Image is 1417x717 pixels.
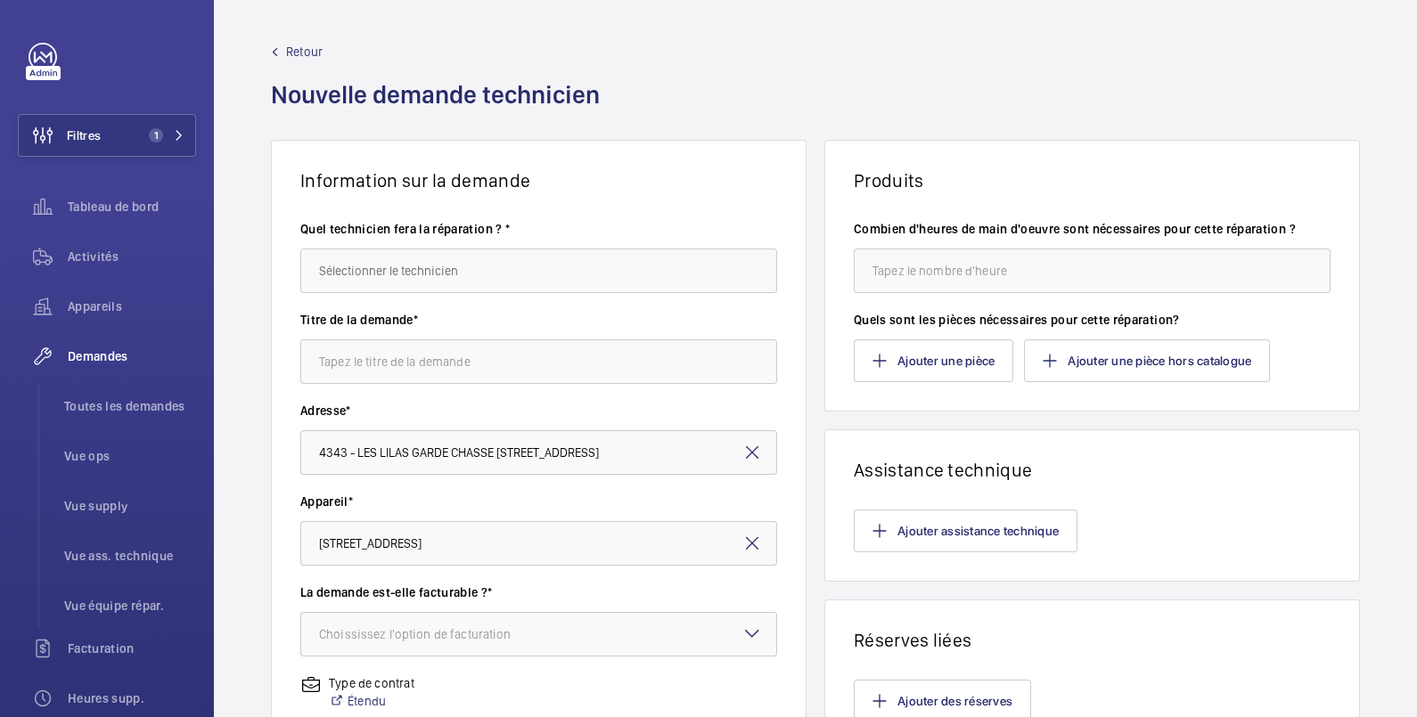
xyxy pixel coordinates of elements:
label: Combien d'heures de main d'oeuvre sont nécessaires pour cette réparation ? [854,220,1331,238]
button: Ajouter assistance technique [854,509,1077,552]
span: Facturation [68,640,196,657]
input: Entrez l'adresse [300,430,777,475]
label: Appareil* [300,493,777,510]
h1: Produits [854,169,1331,191]
span: Activités [68,248,196,265]
label: La demande est-elle facturable ?* [300,583,777,601]
label: Quels sont les pièces nécessaires pour cette réparation? [854,311,1331,329]
input: Tapez le titre de la demande [300,339,777,384]
label: Titre de la demande* [300,311,777,329]
span: Tableau de bord [68,198,196,216]
span: Vue ass. technique [64,547,196,565]
span: Appareils [68,297,196,315]
label: Quel technicien fera la réparation ? * [300,220,777,238]
input: Tapez le nombre d'heure [854,249,1331,293]
p: Type de contrat [329,674,414,692]
button: Ajouter une pièce hors catalogue [1024,339,1270,382]
h1: Réserves liées [854,629,1331,651]
span: Vue équipe répar. [64,597,196,615]
h1: Assistance technique [854,459,1331,481]
span: Vue ops [64,447,196,465]
input: Entrez l'appareil [300,521,777,566]
span: Retour [286,43,323,61]
button: Ajouter une pièce [854,339,1013,382]
label: Adresse* [300,402,777,420]
div: Choississez l'option de facturation [319,625,556,643]
span: 1 [149,128,163,143]
span: Filtres [67,126,101,144]
a: Étendu [329,692,414,710]
input: Sélectionner le technicien [300,249,777,293]
button: Filtres1 [18,114,196,157]
h1: Nouvelle demande technicien [271,78,610,140]
span: Demandes [68,347,196,365]
span: Toutes les demandes [64,397,196,415]
h1: Information sur la demande [300,169,777,191]
span: Vue supply [64,497,196,515]
span: Heures supp. [68,689,196,707]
